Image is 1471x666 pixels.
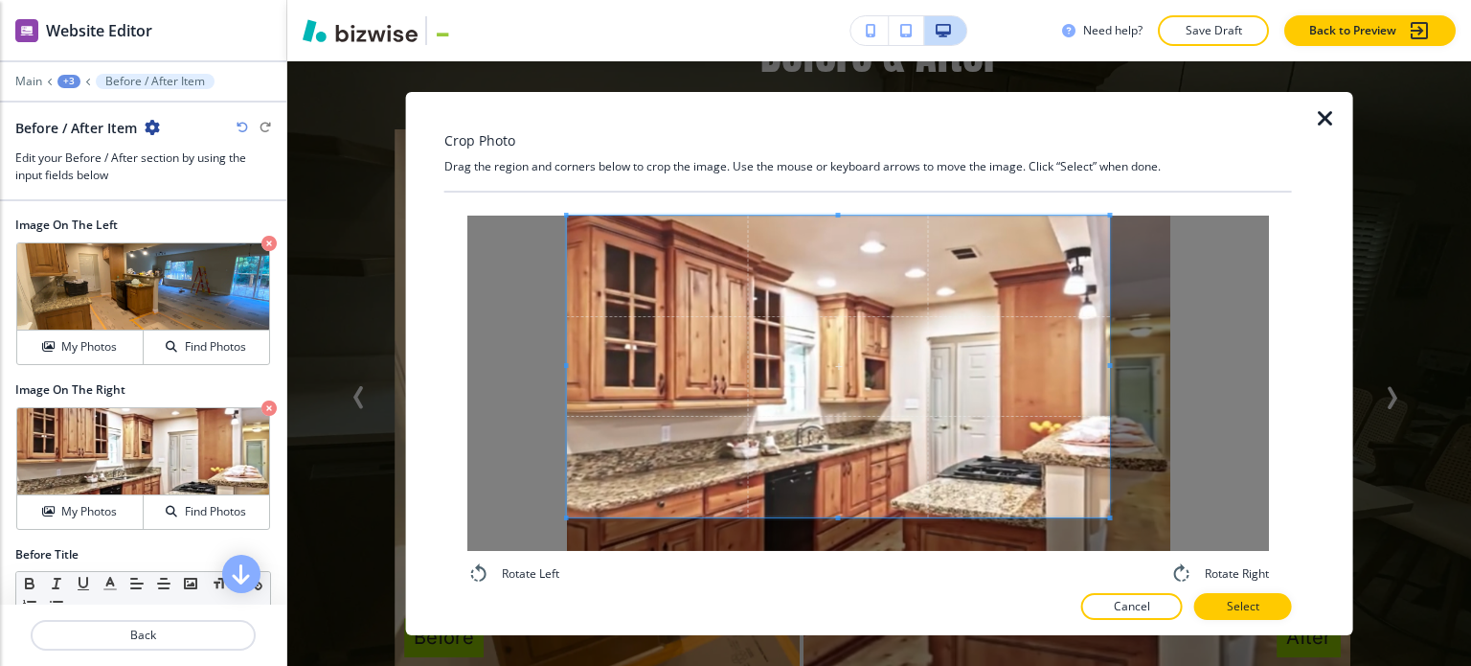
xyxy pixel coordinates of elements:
[57,75,80,88] button: +3
[1170,563,1269,586] div: Rotate Right
[144,495,269,529] button: Find Photos
[15,406,271,531] div: My PhotosFind Photos
[46,19,152,42] h2: Website Editor
[444,158,1292,175] h4: Drag the region and corners below to crop the image. Use the mouse or keyboard arrows to move the...
[185,503,246,520] h4: Find Photos
[15,118,137,138] h2: Before / After Item
[61,338,117,356] h4: My Photos
[1083,22,1143,39] h3: Need help?
[15,217,271,234] h2: Image On The Left
[33,627,254,644] p: Back
[15,19,38,42] img: editor icon
[15,546,79,563] h2: Before Title
[467,563,559,586] div: Rotate Left
[1205,565,1269,583] h4: Rotate Right
[15,381,271,399] h2: Image On The Right
[502,565,559,583] h4: Rotate Left
[444,130,515,150] h3: Crop Photo
[61,503,117,520] h4: My Photos
[17,495,144,529] button: My Photos
[1194,593,1292,620] button: Select
[144,331,269,364] button: Find Photos
[303,19,418,42] img: Bizwise Logo
[1081,593,1183,620] button: Cancel
[15,75,42,88] button: Main
[15,149,271,184] h3: Edit your Before / After section by using the input fields below
[1183,22,1244,39] p: Save Draft
[1158,15,1269,46] button: Save Draft
[15,241,271,366] div: My PhotosFind Photos
[185,338,246,356] h4: Find Photos
[96,74,215,89] button: Before / After Item
[17,331,144,364] button: My Photos
[31,620,256,651] button: Back
[1309,22,1396,39] p: Back to Preview
[1227,598,1259,615] p: Select
[1284,15,1456,46] button: Back to Preview
[435,23,487,38] img: Your Logo
[105,75,205,88] p: Before / After Item
[1114,598,1150,615] p: Cancel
